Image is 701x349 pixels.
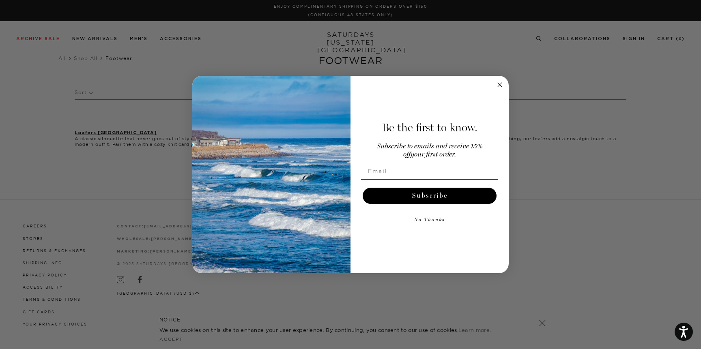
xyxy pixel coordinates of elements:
[411,151,456,158] span: your first order.
[361,212,498,228] button: No Thanks
[382,121,477,135] span: Be the first to know.
[361,179,498,180] img: underline
[363,188,497,204] button: Subscribe
[495,80,505,90] button: Close dialog
[361,163,498,179] input: Email
[403,151,411,158] span: off
[192,76,350,274] img: 125c788d-000d-4f3e-b05a-1b92b2a23ec9.jpeg
[377,143,483,150] span: Subscribe to emails and receive 15%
